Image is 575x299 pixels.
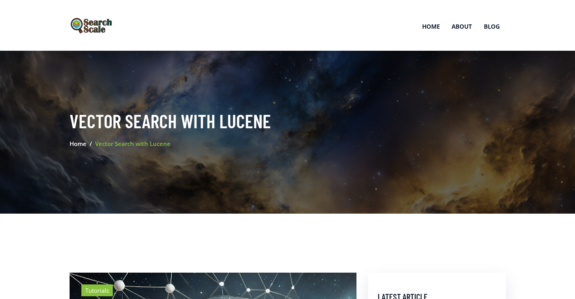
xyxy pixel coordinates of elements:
a: Home [70,140,86,148]
nav: breadcrumb [70,139,506,148]
a: About [446,6,478,47]
div: Tutorials [81,284,113,296]
h2: Vector Search with Lucene [70,110,506,133]
img: SearchScale [70,17,114,34]
a: Blog [478,6,506,47]
a: Home [416,6,446,47]
li: Vector Search with Lucene [86,139,171,148]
